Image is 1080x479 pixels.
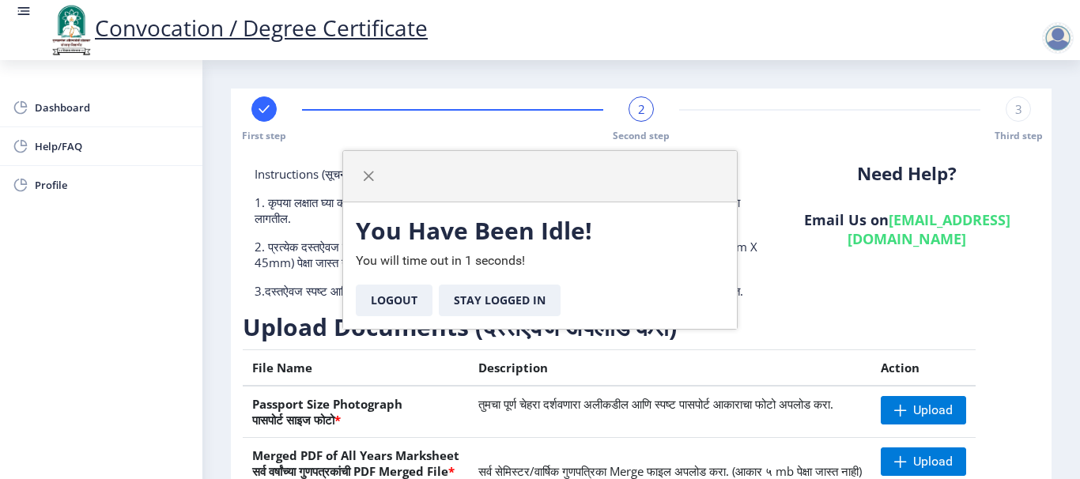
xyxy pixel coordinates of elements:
h3: You Have Been Idle! [356,215,724,247]
span: Profile [35,175,190,194]
button: Logout [356,285,432,316]
p: 3.दस्तऐवज स्पष्ट आणि वाचनीय स्थितीत, कोणत्याही पार्श्वभूमीशिवाय आणि केवळ jpg/jpeg/png/pdf स्वरूपा... [255,283,762,299]
b: Need Help? [857,161,957,186]
img: logo [47,3,95,57]
a: Convocation / Degree Certificate [47,13,428,43]
div: You will time out in 1 seconds! [343,202,737,329]
td: तुमचा पूर्ण चेहरा दर्शवणारा अलीकडील आणि स्पष्ट पासपोर्ट आकाराचा फोटो अपलोड करा. [469,386,871,438]
a: [EMAIL_ADDRESS][DOMAIN_NAME] [848,210,1010,248]
span: Instructions (सूचना) [255,166,353,182]
span: Third step [995,129,1043,142]
span: 3 [1015,101,1022,117]
p: 1. कृपया लक्षात घ्या की तुम्हाला मूळ दस्तऐवजांच्या स्कॅन केलेल्या प्रती योग्य स्वरूपात आणि सरळ स्... [255,194,762,226]
th: Description [469,350,871,387]
button: Stay Logged In [439,285,561,316]
span: Second step [613,129,670,142]
span: 2 [638,101,645,117]
span: First step [242,129,286,142]
span: सर्व सेमिस्टर/वार्षिक गुणपत्रिका Merge फाइल अपलोड करा. (आकार ५ mb पेक्षा जास्त नाही) [478,463,862,479]
span: Help/FAQ [35,137,190,156]
th: Passport Size Photograph पासपोर्ट साइज फोटो [243,386,469,438]
h3: Upload Documents (दस्तऐवज अपलोड करा) [243,311,1014,343]
h6: Email Us on [786,210,1028,248]
p: 2. प्रत्येक दस्तऐवज स्वतंत्रपणे एक एक करून अपलोड करा आणि कृपया लक्षात ठेवा कि फाइलचा आकार 5MB (35... [255,239,762,270]
th: File Name [243,350,469,387]
span: Upload [913,454,953,470]
span: Dashboard [35,98,190,117]
span: Upload [913,402,953,418]
th: Action [871,350,976,387]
